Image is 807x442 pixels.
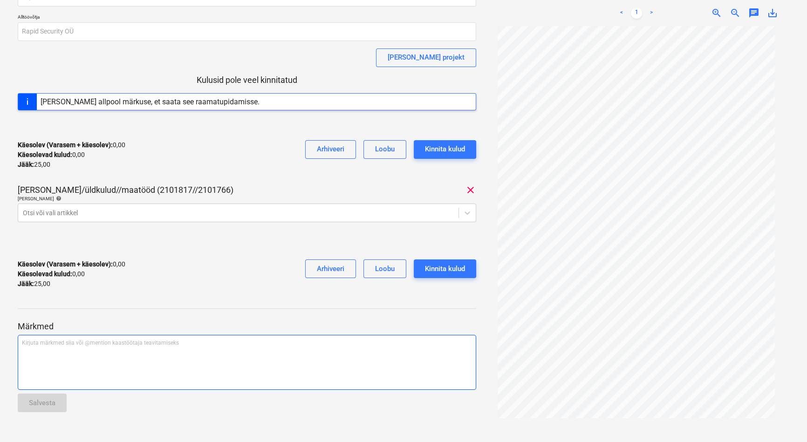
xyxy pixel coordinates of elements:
a: Page 1 is your current page [631,7,642,19]
div: Loobu [375,263,395,275]
p: 0,00 [18,140,125,150]
a: Next page [646,7,657,19]
span: clear [465,184,476,196]
div: [PERSON_NAME] allpool märkuse, et saata see raamatupidamisse. [41,97,260,106]
div: Arhiveeri [317,143,344,155]
button: Loobu [363,140,406,159]
p: Alltöövõtja [18,14,476,22]
strong: Käesolevad kulud : [18,151,72,158]
p: [PERSON_NAME]/üldkulud//maatööd (2101817//2101766) [18,184,233,196]
div: [PERSON_NAME] projekt [388,51,465,63]
button: Arhiveeri [305,140,356,159]
input: Alltöövõtja [18,22,476,41]
span: help [54,196,62,201]
div: Arhiveeri [317,263,344,275]
strong: Jääk : [18,161,34,168]
strong: Käesolevad kulud : [18,270,72,278]
span: save_alt [767,7,778,19]
strong: Jääk : [18,280,34,287]
div: [PERSON_NAME] [18,196,476,202]
button: Arhiveeri [305,259,356,278]
strong: Käesolev (Varasem + käesolev) : [18,141,113,149]
div: Loobu [375,143,395,155]
p: 0,00 [18,259,125,269]
p: Märkmed [18,321,476,332]
span: zoom_in [711,7,722,19]
iframe: Chat Widget [760,397,807,442]
button: Kinnita kulud [414,259,476,278]
p: 0,00 [18,269,85,279]
button: Loobu [363,259,406,278]
p: Kulusid pole veel kinnitatud [18,75,476,86]
div: Kinnita kulud [425,143,465,155]
span: chat [748,7,759,19]
span: zoom_out [730,7,741,19]
strong: Käesolev (Varasem + käesolev) : [18,260,113,268]
p: 25,00 [18,279,50,289]
p: 25,00 [18,160,50,170]
p: 0,00 [18,150,85,160]
div: Kinnita kulud [425,263,465,275]
button: Kinnita kulud [414,140,476,159]
a: Previous page [616,7,627,19]
button: [PERSON_NAME] projekt [376,48,476,67]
